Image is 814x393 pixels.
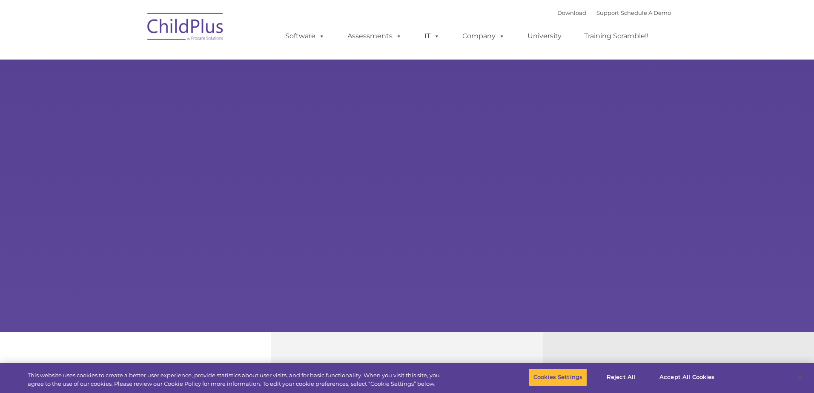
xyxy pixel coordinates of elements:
a: Training Scramble!! [576,28,657,45]
button: Accept All Cookies [655,368,719,386]
font: | [557,9,671,16]
div: This website uses cookies to create a better user experience, provide statistics about user visit... [28,371,448,388]
button: Close [791,368,810,387]
a: Schedule A Demo [621,9,671,16]
button: Reject All [594,368,648,386]
img: ChildPlus by Procare Solutions [143,7,228,49]
a: Assessments [339,28,410,45]
a: Company [454,28,513,45]
a: Support [596,9,619,16]
a: Download [557,9,586,16]
a: University [519,28,570,45]
button: Cookies Settings [529,368,587,386]
a: IT [416,28,448,45]
a: Software [277,28,333,45]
